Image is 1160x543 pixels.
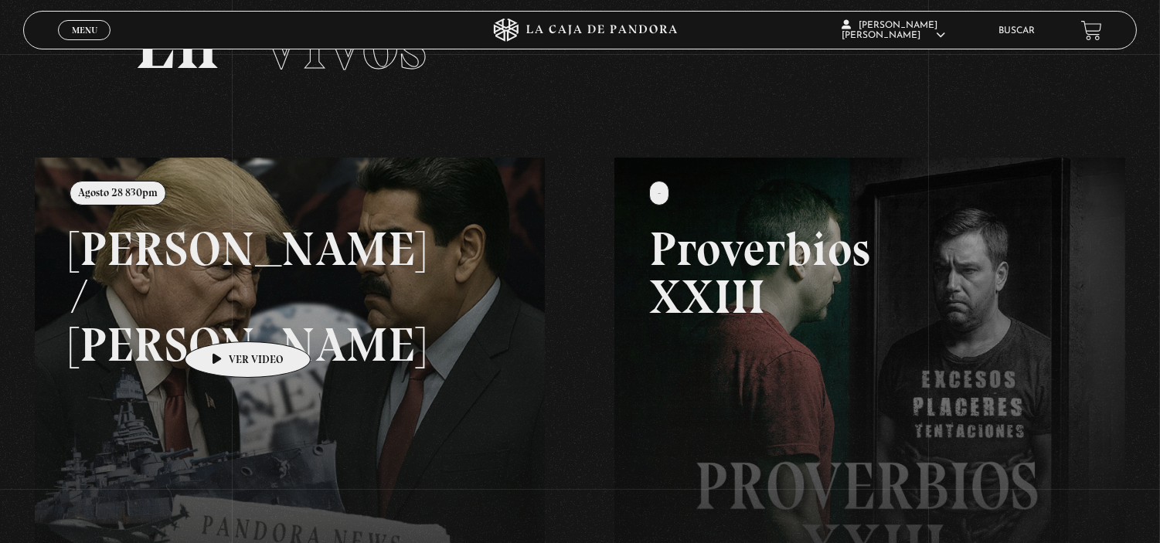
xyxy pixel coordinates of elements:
[998,26,1035,36] a: Buscar
[72,25,97,35] span: Menu
[1081,20,1102,41] a: View your shopping cart
[134,7,1026,80] h2: En
[842,21,945,40] span: [PERSON_NAME] [PERSON_NAME]
[66,39,103,49] span: Cerrar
